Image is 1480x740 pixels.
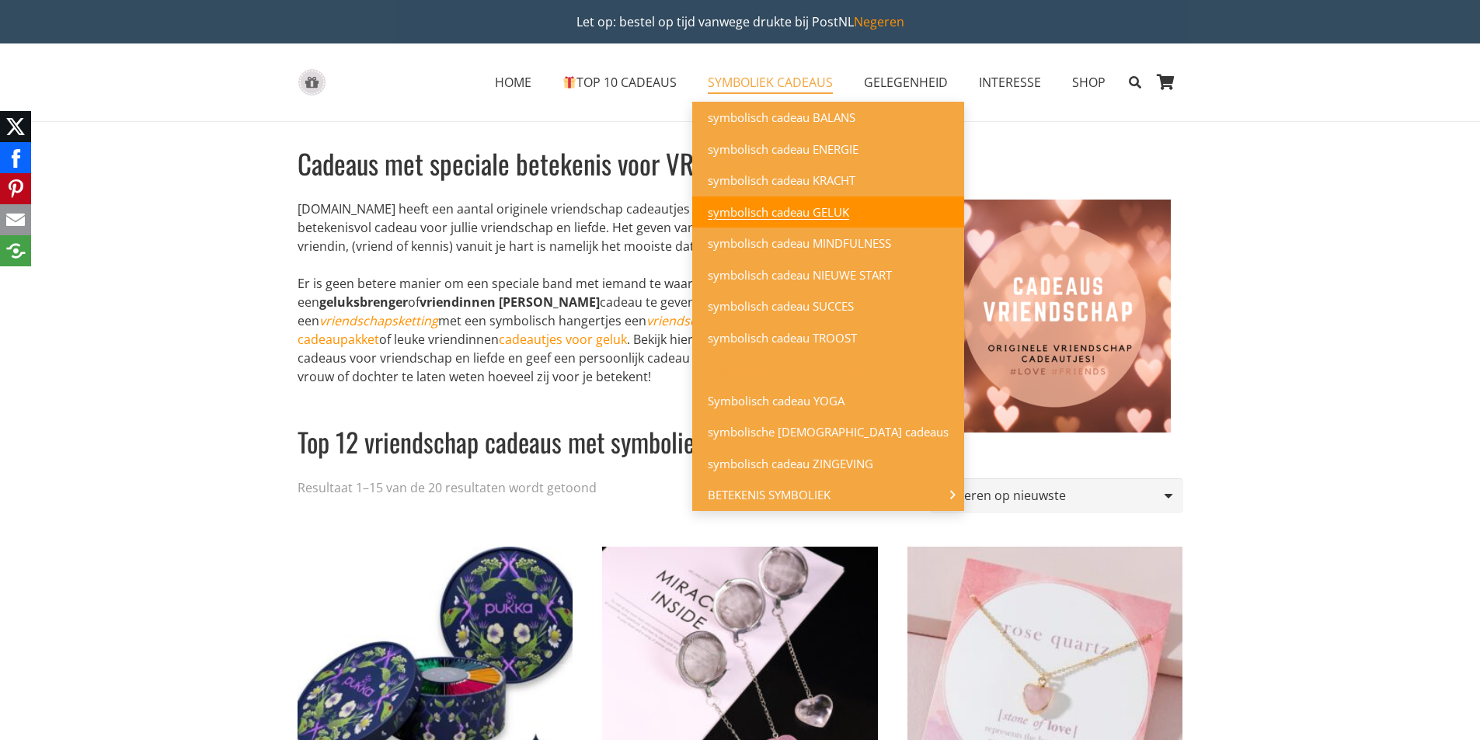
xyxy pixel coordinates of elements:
a: symbolisch cadeau VRIENDSCHAPsymbolisch cadeau VRIENDSCHAP Menu [692,353,964,385]
a: BETEKENIS SYMBOLIEKBETEKENIS SYMBOLIEK Menu [692,479,964,511]
a: symbolisch cadeau NIEUWE STARTsymbolisch cadeau NIEUWE START Menu [692,259,964,291]
a: symbolisch cadeau SUCCESsymbolisch cadeau SUCCES Menu [692,290,964,322]
a: INTERESSEINTERESSE Menu [963,63,1057,102]
p: Resultaat 1–15 van de 20 resultaten wordt getoond [298,478,597,497]
a: symbolisch cadeau ENERGIEsymbolisch cadeau ENERGIE Menu [692,134,964,165]
a: cadeautjes voor geluk [499,331,627,348]
a: vriendschapsarmband [646,312,779,329]
a: HOMEHOME Menu [479,63,547,102]
a: symbolisch cadeau TROOSTsymbolisch cadeau TROOST Menu [692,322,964,354]
a: symbolisch cadeau BALANSsymbolisch cadeau BALANS Menu [692,102,964,134]
span: SHOP [1072,74,1106,91]
span: TOP 10 CADEAUS [562,74,677,91]
strong: geluksbrenger [319,294,408,311]
span: symbolisch cadeau VRIENDSCHAP [708,361,889,377]
a: GELEGENHEIDGELEGENHEID Menu [848,63,963,102]
span: symbolisch cadeau MINDFULNESS [708,235,891,251]
a: Symbolisch cadeau YOGASymbolisch cadeau YOGA Menu [692,385,964,417]
img: origineel vriendschap cadeau met speciale betekenis en symboliek - bestel een vriendinnen cadeau ... [938,200,1171,433]
span: HOME [495,74,531,91]
a: vriendschapsketting [319,312,438,329]
span: symbolisch cadeau GELUK [708,204,849,220]
span: symbolisch cadeau TROOST [708,330,857,346]
a: symbolisch cadeau MINDFULNESSsymbolisch cadeau MINDFULNESS Menu [692,228,964,259]
span: symbolisch cadeau SUCCES [708,298,854,314]
span: INTERESSE [979,74,1041,91]
a: symbolisch cadeau GELUKsymbolisch cadeau GELUK Menu [692,196,964,228]
span: symbolisch cadeau ZINGEVING [708,456,873,471]
span: symbolisch cadeau ENERGIE [708,141,858,157]
span: BETEKENIS SYMBOLIEK [708,487,854,502]
em: , een [646,312,807,329]
span: GELEGENHEID [864,74,948,91]
span: BETEKENIS SYMBOLIEK Menu [941,479,964,511]
span: SYMBOLIEK CADEAUS [708,74,833,91]
a: symbolisch cadeau ZINGEVINGsymbolisch cadeau ZINGEVING Menu [692,448,964,480]
p: [DOMAIN_NAME] heeft een aantal originele vriendschap cadeautjes voor je geselecteerd. Geef een be... [298,200,1171,255]
span: symbolische [DEMOGRAPHIC_DATA] cadeaus [708,424,949,439]
a: leuk cadeaupakket [298,312,831,348]
a: gift-box-icon-grey-inspirerendwinkelen [298,69,326,96]
span: Symbolisch cadeau YOGA [708,393,844,408]
a: Negeren [854,13,904,30]
h1: Cadeaus met speciale betekenis voor VRIENDSCHAP [298,146,1171,181]
h2: Top 12 vriendschap cadeaus met symboliek: [298,405,1171,460]
a: SHOPSHOP Menu [1057,63,1121,102]
strong: vriendinnen [PERSON_NAME] [420,294,600,311]
a: SYMBOLIEK CADEAUSSYMBOLIEK CADEAUS Menu [692,63,848,102]
a: Zoeken [1121,63,1148,102]
img: 🎁 [563,76,576,89]
span: symbolisch cadeau NIEUWE START [708,267,892,283]
p: Er is geen betere manier om een ​​speciale band met iemand te waarderen door een of cadeau te gev... [298,274,1171,386]
select: Winkelbestelling [929,478,1182,513]
span: symbolisch cadeau BALANS [708,109,855,125]
a: symbolisch cadeau KRACHTsymbolisch cadeau KRACHT Menu [692,165,964,196]
a: 🎁TOP 10 CADEAUS🎁 TOP 10 CADEAUS Menu [547,63,692,102]
span: symbolisch cadeau KRACHT [708,172,855,188]
a: symbolische [DEMOGRAPHIC_DATA] cadeaussymbolische ZEN cadeaus Menu [692,416,964,448]
a: Winkelwagen [1149,43,1183,121]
